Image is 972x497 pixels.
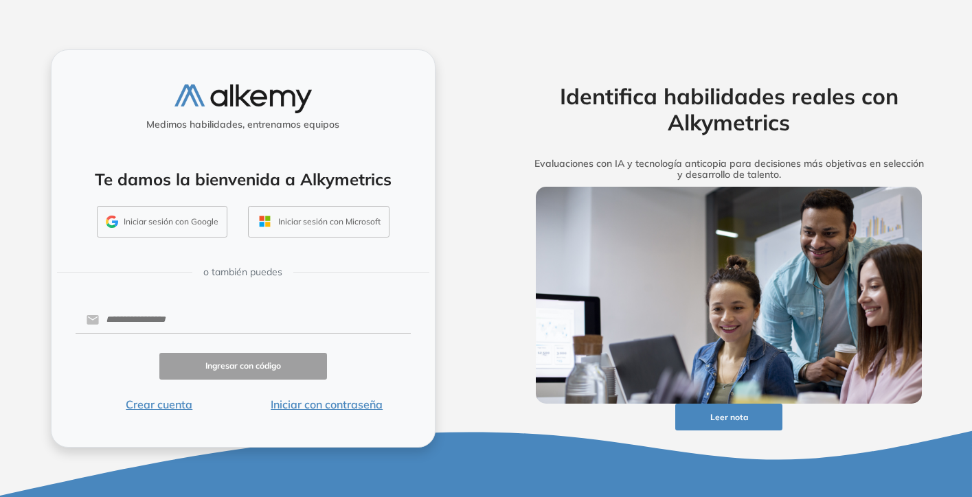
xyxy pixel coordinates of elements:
h5: Medimos habilidades, entrenamos equipos [57,119,429,130]
img: img-more-info [536,187,922,404]
img: logo-alkemy [174,84,312,113]
button: Iniciar sesión con Google [97,206,227,238]
img: OUTLOOK_ICON [257,213,273,229]
iframe: Chat Widget [725,338,972,497]
h2: Identifica habilidades reales con Alkymetrics [515,83,943,136]
button: Iniciar sesión con Microsoft [248,206,389,238]
button: Ingresar con código [159,353,327,380]
h5: Evaluaciones con IA y tecnología anticopia para decisiones más objetivas en selección y desarroll... [515,158,943,181]
img: GMAIL_ICON [106,216,118,228]
button: Iniciar con contraseña [243,396,411,413]
button: Leer nota [675,404,782,430]
button: Crear cuenta [76,396,243,413]
span: o también puedes [203,265,282,279]
div: Widget de chat [725,338,972,497]
h4: Te damos la bienvenida a Alkymetrics [69,170,417,189]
